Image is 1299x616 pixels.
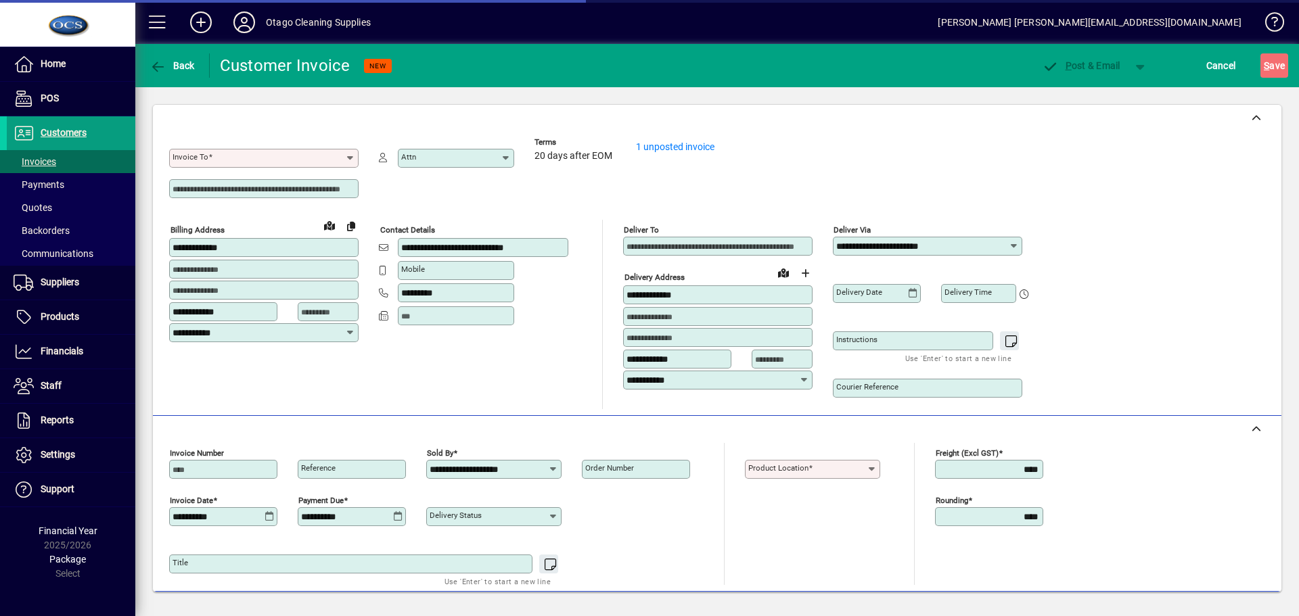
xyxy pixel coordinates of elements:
a: Invoices [7,150,135,173]
a: Knowledge Base [1255,3,1282,47]
span: Home [41,58,66,69]
span: Products [41,311,79,322]
a: View on map [319,214,340,236]
mat-label: Invoice number [170,448,224,458]
div: Customer Invoice [220,55,350,76]
mat-label: Freight (excl GST) [936,448,999,458]
a: View on map [773,262,794,283]
span: Financial Year [39,525,97,536]
app-page-header-button: Back [135,53,210,78]
mat-label: Delivery date [836,287,882,297]
a: POS [7,82,135,116]
span: Package [49,554,86,565]
mat-label: Attn [401,152,416,162]
div: Otago Cleaning Supplies [266,11,371,33]
span: Backorders [14,225,70,236]
span: Quotes [14,202,52,213]
mat-label: Payment due [298,496,344,505]
a: Financials [7,335,135,369]
button: Back [146,53,198,78]
mat-label: Sold by [427,448,453,458]
span: Staff [41,380,62,391]
span: Payments [14,179,64,190]
mat-hint: Use 'Enter' to start a new line [445,573,551,589]
a: Settings [7,438,135,472]
a: Staff [7,369,135,403]
button: Cancel [1203,53,1239,78]
mat-label: Invoice To [173,152,208,162]
span: S [1264,60,1269,71]
span: P [1066,60,1072,71]
span: NEW [369,62,386,70]
a: Backorders [7,219,135,242]
button: Choose address [794,262,816,284]
span: Invoices [14,156,56,167]
a: Products [7,300,135,334]
mat-label: Title [173,558,188,567]
a: Home [7,47,135,81]
span: Back [150,60,195,71]
a: Payments [7,173,135,196]
span: Suppliers [41,277,79,287]
mat-label: Deliver via [834,225,871,235]
mat-label: Instructions [836,335,878,344]
a: Reports [7,404,135,437]
span: Cancel [1206,55,1236,76]
mat-label: Invoice date [170,496,213,505]
button: Copy to Delivery address [340,215,362,237]
a: Quotes [7,196,135,219]
mat-label: Delivery time [944,287,992,297]
a: Support [7,473,135,506]
button: Post & Email [1035,53,1127,78]
button: Profile [223,10,266,34]
span: 20 days after EOM [534,151,612,162]
mat-label: Deliver To [624,225,659,235]
span: Customers [41,127,87,138]
span: Settings [41,449,75,460]
span: ave [1264,55,1285,76]
span: Financials [41,346,83,356]
div: [PERSON_NAME] [PERSON_NAME][EMAIL_ADDRESS][DOMAIN_NAME] [938,11,1241,33]
mat-label: Delivery status [430,511,482,520]
span: Communications [14,248,93,259]
span: ost & Email [1042,60,1120,71]
mat-hint: Use 'Enter' to start a new line [905,350,1011,366]
a: Suppliers [7,266,135,300]
mat-label: Reference [301,463,336,473]
mat-label: Rounding [936,496,968,505]
span: Reports [41,414,74,425]
a: 1 unposted invoice [636,141,714,152]
mat-label: Courier Reference [836,382,898,392]
mat-label: Order number [585,463,634,473]
a: Communications [7,242,135,265]
button: Save [1260,53,1288,78]
button: Add [179,10,223,34]
span: POS [41,93,59,103]
mat-label: Mobile [401,264,425,274]
span: Support [41,483,74,494]
span: Terms [534,138,616,147]
mat-label: Product location [748,463,808,473]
